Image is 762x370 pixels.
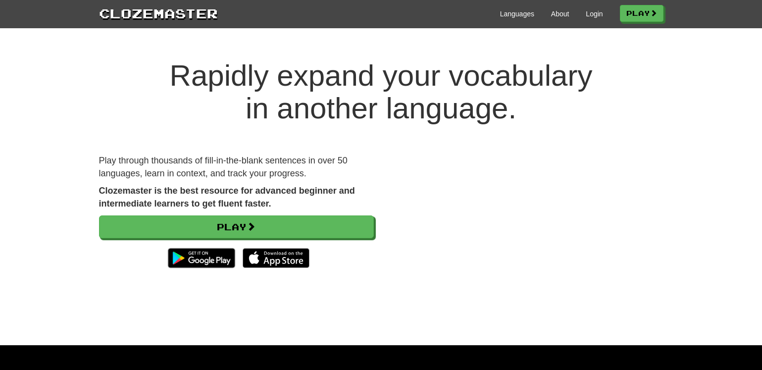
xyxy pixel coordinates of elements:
a: About [551,9,569,19]
p: Play through thousands of fill-in-the-blank sentences in over 50 languages, learn in context, and... [99,155,374,180]
a: Languages [500,9,534,19]
img: Download_on_the_App_Store_Badge_US-UK_135x40-25178aeef6eb6b83b96f5f2d004eda3bffbb37122de64afbaef7... [243,248,309,268]
a: Play [620,5,663,22]
a: Play [99,215,374,238]
a: Login [586,9,603,19]
a: Clozemaster [99,4,218,22]
img: Get it on Google Play [163,243,240,273]
strong: Clozemaster is the best resource for advanced beginner and intermediate learners to get fluent fa... [99,186,355,209]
